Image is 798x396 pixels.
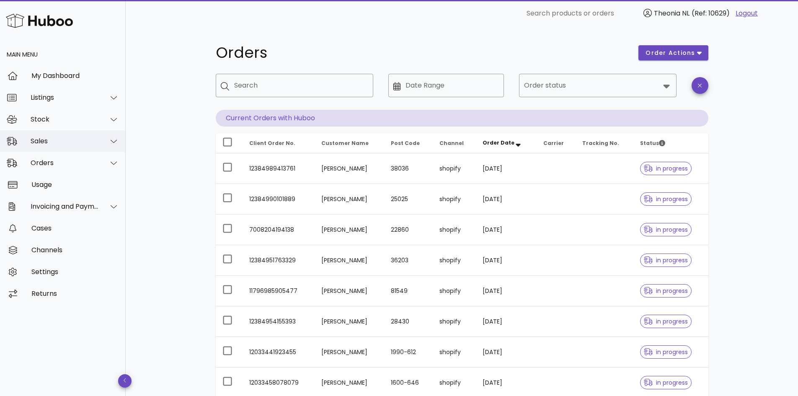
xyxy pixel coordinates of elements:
th: Channel [433,133,476,153]
span: Theonia NL [654,8,690,18]
span: in progress [644,380,688,386]
div: Channels [31,246,119,254]
td: shopify [433,337,476,368]
td: 22860 [384,215,433,245]
td: [PERSON_NAME] [315,245,384,276]
span: in progress [644,257,688,263]
span: in progress [644,166,688,171]
div: Sales [31,137,99,145]
span: in progress [644,196,688,202]
div: Listings [31,93,99,101]
td: shopify [433,153,476,184]
span: Client Order No. [249,140,295,147]
th: Post Code [384,133,433,153]
td: [DATE] [476,276,537,306]
span: Tracking No. [582,140,619,147]
td: 1990-612 [384,337,433,368]
td: shopify [433,276,476,306]
td: 25025 [384,184,433,215]
span: order actions [645,49,695,57]
div: Stock [31,115,99,123]
th: Tracking No. [576,133,633,153]
td: shopify [433,306,476,337]
td: [PERSON_NAME] [315,184,384,215]
span: Order Date [483,139,514,146]
div: My Dashboard [31,72,119,80]
th: Order Date: Sorted descending. Activate to remove sorting. [476,133,537,153]
div: Invoicing and Payments [31,202,99,210]
span: in progress [644,349,688,355]
td: 11796985905477 [243,276,315,306]
td: shopify [433,184,476,215]
td: [PERSON_NAME] [315,153,384,184]
td: 12384989413761 [243,153,315,184]
td: [PERSON_NAME] [315,337,384,368]
td: shopify [433,215,476,245]
span: in progress [644,288,688,294]
td: [PERSON_NAME] [315,215,384,245]
th: Client Order No. [243,133,315,153]
span: (Ref: 10629) [692,8,730,18]
td: 38036 [384,153,433,184]
td: [DATE] [476,184,537,215]
th: Carrier [537,133,576,153]
td: [DATE] [476,337,537,368]
th: Customer Name [315,133,384,153]
span: Carrier [543,140,564,147]
td: 12384954155393 [243,306,315,337]
span: Channel [439,140,464,147]
img: Huboo Logo [6,12,73,30]
td: 81549 [384,276,433,306]
td: 28430 [384,306,433,337]
span: Status [640,140,665,147]
span: Customer Name [321,140,369,147]
td: [DATE] [476,215,537,245]
td: shopify [433,245,476,276]
td: [DATE] [476,306,537,337]
a: Logout [736,8,758,18]
div: Usage [31,181,119,189]
span: in progress [644,318,688,324]
div: Cases [31,224,119,232]
td: [DATE] [476,153,537,184]
td: 36203 [384,245,433,276]
div: Settings [31,268,119,276]
p: Current Orders with Huboo [216,110,708,127]
button: order actions [638,45,708,60]
span: in progress [644,227,688,233]
div: Order status [519,74,677,97]
td: 12384990101889 [243,184,315,215]
div: Returns [31,290,119,298]
td: [DATE] [476,245,537,276]
th: Status [633,133,708,153]
div: Orders [31,159,99,167]
td: 12384951763329 [243,245,315,276]
td: 7008204194138 [243,215,315,245]
h1: Orders [216,45,629,60]
td: [PERSON_NAME] [315,306,384,337]
span: Post Code [391,140,420,147]
td: 12033441923455 [243,337,315,368]
td: [PERSON_NAME] [315,276,384,306]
